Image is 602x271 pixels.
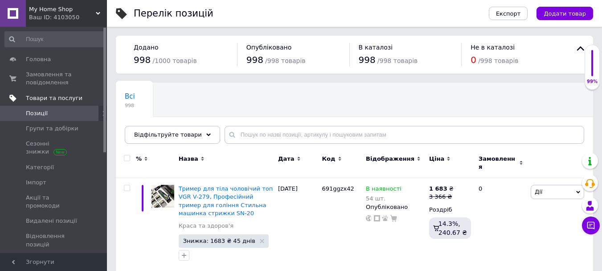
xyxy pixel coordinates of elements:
[179,185,273,217] a: Тример для тіла чоловічий топ VGR V-279, Професійний тример для гоління Стильна машинка стрижки S...
[429,185,447,192] b: 1 683
[26,109,48,117] span: Позиції
[535,188,542,195] span: Дії
[125,92,135,100] span: Всі
[429,185,454,193] div: ₴
[366,195,401,202] div: 54 шт.
[26,163,54,171] span: Категорії
[536,7,593,20] button: Додати товар
[183,238,255,244] span: Знижка: 1683 ₴ 45 днів
[366,155,414,163] span: Відображення
[366,185,401,195] span: В наявності
[585,79,599,85] div: 99%
[26,232,82,248] span: Відновлення позицій
[26,217,77,225] span: Видалені позиції
[225,126,584,144] input: Пошук по назві позиції, артикулу і пошуковим запитам
[544,10,586,17] span: Додати товар
[582,217,600,234] button: Чат з покупцем
[29,5,96,13] span: My Home Shop
[134,54,151,65] span: 998
[471,44,515,51] span: Не в каталозі
[246,54,263,65] span: 998
[125,102,135,109] span: 998
[152,185,174,208] img: Триммер для стрижки бороды аккумуляторный VGR, Домашние машинки для стрижки Бритва триммер мужчин...
[322,185,354,192] span: 691ggzx42
[26,179,46,187] span: Імпорт
[366,203,425,211] div: Опубліковано
[26,94,82,102] span: Товари та послуги
[429,206,471,214] div: Роздріб
[429,193,454,201] div: 3 366 ₴
[179,155,198,163] span: Назва
[278,155,295,163] span: Дата
[4,31,105,47] input: Пошук
[265,57,305,64] span: / 998 товарів
[26,194,82,210] span: Акції та промокоди
[359,44,393,51] span: В каталозі
[478,57,518,64] span: / 998 товарів
[496,10,521,17] span: Експорт
[26,55,51,63] span: Головна
[471,54,476,65] span: 0
[26,125,78,133] span: Групи та добірки
[136,155,142,163] span: %
[26,71,82,87] span: Замовлення та повідомлення
[152,57,197,64] span: / 1000 товарів
[179,222,233,230] a: Краса та здоров'я
[246,44,292,51] span: Опубліковано
[134,131,202,138] span: Відфільтруйте товари
[322,155,335,163] span: Код
[359,54,376,65] span: 998
[26,140,82,156] span: Сезонні знижки
[377,57,418,64] span: / 998 товарів
[489,7,528,20] button: Експорт
[134,9,213,18] div: Перелік позицій
[134,44,158,51] span: Додано
[429,155,444,163] span: Ціна
[438,220,467,236] span: 14.3%, 240.67 ₴
[479,155,517,171] span: Замовлення
[29,13,107,21] div: Ваш ID: 4103050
